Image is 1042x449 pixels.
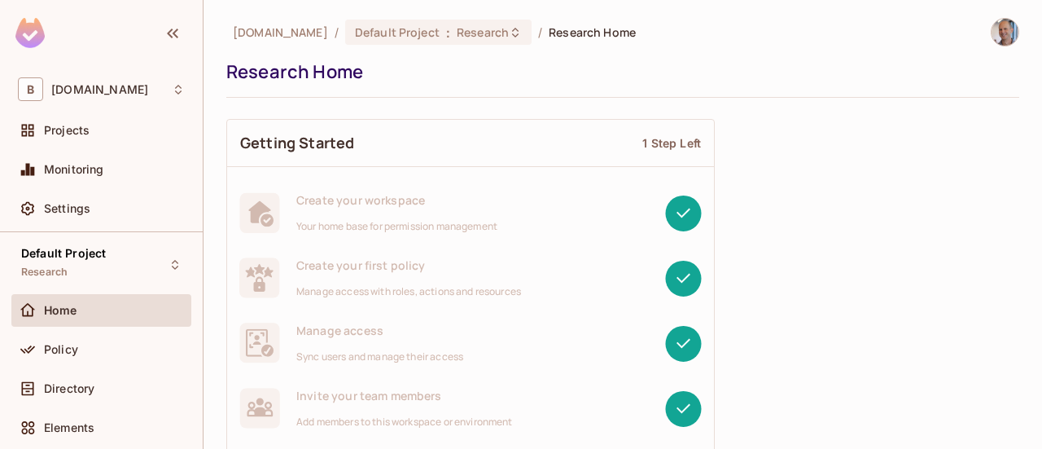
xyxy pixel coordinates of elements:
span: Getting Started [240,133,354,153]
li: / [538,24,542,40]
li: / [335,24,339,40]
span: B [18,77,43,101]
div: Research Home [226,59,1011,84]
span: Projects [44,124,90,137]
span: Directory [44,382,94,395]
span: Workspace: btbisrael.co.il [51,83,148,96]
span: Create your first policy [296,258,521,273]
div: 1 Step Left [642,135,701,151]
span: Elements [44,421,94,434]
span: Research Home [549,24,636,40]
img: SReyMgAAAABJRU5ErkJggg== [15,18,45,48]
span: Create your workspace [296,192,497,208]
span: Manage access with roles, actions and resources [296,285,521,298]
span: Monitoring [44,163,104,176]
span: Home [44,304,77,317]
span: Manage access [296,323,463,338]
span: Add members to this workspace or environment [296,416,513,429]
span: Research [457,24,509,40]
span: : [445,26,451,39]
span: Research [21,266,68,279]
span: Your home base for permission management [296,220,497,233]
img: Eran Vitkon [992,19,1018,46]
span: the active workspace [233,24,328,40]
span: Sync users and manage their access [296,350,463,363]
span: Policy [44,343,78,356]
span: Default Project [21,247,106,260]
span: Settings [44,202,90,215]
span: Default Project [355,24,440,40]
span: Invite your team members [296,388,513,403]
